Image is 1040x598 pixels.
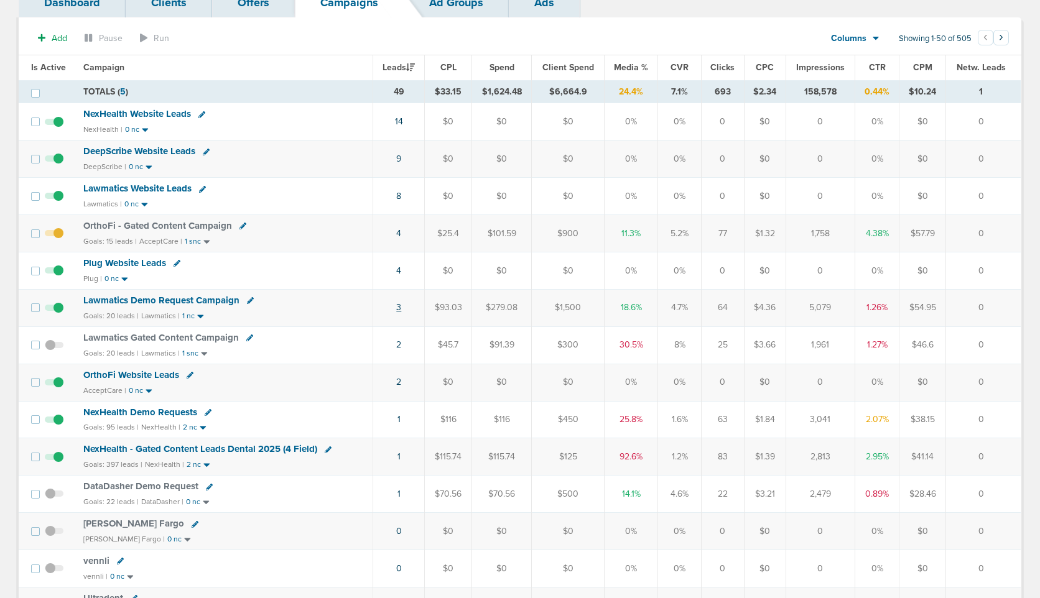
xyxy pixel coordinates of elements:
td: 0% [855,364,899,401]
td: 0.44% [855,80,899,103]
small: Lawmatics | [83,200,122,208]
td: 1.2% [658,438,701,476]
td: 0 [786,252,855,289]
td: 0 [946,401,1021,438]
span: Columns [831,32,866,45]
td: 0% [658,252,701,289]
span: Is Active [31,62,66,73]
td: 0% [855,140,899,178]
td: $1.32 [744,215,786,252]
small: AcceptCare | [83,386,126,395]
td: 0% [604,178,657,215]
td: 0% [855,252,899,289]
td: $45.7 [425,326,472,364]
td: $38.15 [899,401,946,438]
td: 1.27% [855,326,899,364]
td: $0 [532,513,605,550]
span: NexHealth - Gated Content Leads Dental 2025 (4 Field) [83,443,317,454]
td: $115.74 [472,438,532,476]
td: $0 [744,513,786,550]
td: $6,664.9 [532,80,605,103]
td: $0 [744,252,786,289]
td: 63 [701,401,744,438]
td: $0 [532,140,605,178]
span: CPM [913,62,932,73]
td: $116 [425,401,472,438]
span: OrthoFi Website Leads [83,369,179,380]
span: DataDasher Demo Request [83,481,198,492]
span: CPL [440,62,457,73]
td: 0 [786,364,855,401]
td: 0% [604,103,657,140]
span: NexHealth Demo Requests [83,407,197,418]
td: 2,813 [786,438,855,476]
td: 0 [946,476,1021,513]
td: $0 [899,550,946,587]
td: $0 [425,140,472,178]
td: $0 [425,513,472,550]
td: 14.1% [604,476,657,513]
td: $300 [532,326,605,364]
td: $0 [472,550,532,587]
small: DataDasher | [141,497,183,506]
small: vennli | [83,572,108,581]
span: Campaign [83,62,124,73]
td: $0 [532,550,605,587]
td: 158,578 [786,80,855,103]
a: 2 [396,339,401,350]
td: $0 [532,252,605,289]
td: TOTALS ( ) [76,80,373,103]
td: 0% [604,513,657,550]
small: NexHealth | [83,125,123,134]
td: 49 [373,80,425,103]
span: Plug Website Leads [83,257,166,269]
td: 30.5% [604,326,657,364]
small: Goals: 20 leads | [83,311,139,321]
td: $1.39 [744,438,786,476]
td: $46.6 [899,326,946,364]
td: 0 [946,326,1021,364]
td: 0.89% [855,476,899,513]
td: $28.46 [899,476,946,513]
td: $0 [532,178,605,215]
td: $0 [472,513,532,550]
a: 1 [397,451,401,462]
td: $0 [899,364,946,401]
td: 0 [701,140,744,178]
td: $70.56 [425,476,472,513]
td: 0% [855,178,899,215]
td: $0 [532,103,605,140]
td: $450 [532,401,605,438]
td: 2.95% [855,438,899,476]
td: $1.84 [744,401,786,438]
td: $0 [425,364,472,401]
a: 1 [397,489,401,499]
small: 0 nc [129,386,143,395]
td: $93.03 [425,289,472,326]
td: $0 [744,364,786,401]
td: $4.36 [744,289,786,326]
td: 0% [658,103,701,140]
td: $3.66 [744,326,786,364]
td: 0 [786,550,855,587]
td: 24.4% [604,80,657,103]
small: Goals: 15 leads | [83,237,137,246]
td: 0% [604,550,657,587]
td: $25.4 [425,215,472,252]
span: Lawmatics Demo Request Campaign [83,295,239,306]
td: 0% [604,364,657,401]
small: 1 nc [182,311,195,321]
td: $0 [472,178,532,215]
td: $0 [744,550,786,587]
small: Lawmatics | [141,349,180,357]
small: 0 nc [167,535,182,544]
a: 3 [396,302,401,313]
td: 7.1% [658,80,701,103]
td: 92.6% [604,438,657,476]
td: $0 [899,178,946,215]
td: $0 [899,103,946,140]
td: 1,758 [786,215,855,252]
td: 0 [946,103,1021,140]
button: Add [31,29,74,47]
td: 0 [946,438,1021,476]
